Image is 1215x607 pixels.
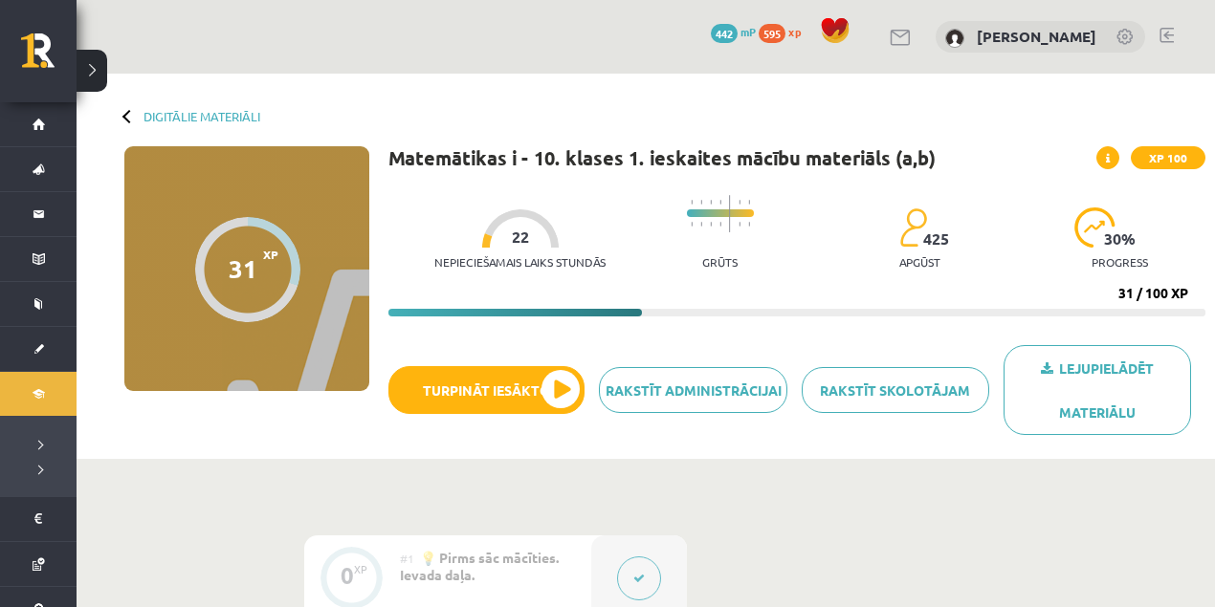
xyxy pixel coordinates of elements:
[21,33,77,81] a: Rīgas 1. Tālmācības vidusskola
[739,222,740,227] img: icon-short-line-57e1e144782c952c97e751825c79c345078a6d821885a25fce030b3d8c18986b.svg
[711,24,756,39] a: 442 mP
[759,24,810,39] a: 595 xp
[599,367,786,413] a: Rakstīt administrācijai
[354,564,367,574] div: XP
[729,195,731,232] img: icon-long-line-d9ea69661e0d244f92f715978eff75569469978d946b2353a9bb055b3ed8787d.svg
[388,366,585,414] button: Turpināt iesākto
[1131,146,1205,169] span: XP 100
[700,200,702,205] img: icon-short-line-57e1e144782c952c97e751825c79c345078a6d821885a25fce030b3d8c18986b.svg
[1104,230,1137,248] span: 30 %
[388,146,936,169] h1: Matemātikas i - 10. klases 1. ieskaites mācību materiāls (a,b)
[748,200,750,205] img: icon-short-line-57e1e144782c952c97e751825c79c345078a6d821885a25fce030b3d8c18986b.svg
[400,549,559,583] span: 💡 Pirms sāc mācīties. Ievada daļa.
[748,222,750,227] img: icon-short-line-57e1e144782c952c97e751825c79c345078a6d821885a25fce030b3d8c18986b.svg
[710,200,712,205] img: icon-short-line-57e1e144782c952c97e751825c79c345078a6d821885a25fce030b3d8c18986b.svg
[229,254,257,283] div: 31
[802,367,989,413] a: Rakstīt skolotājam
[977,27,1096,46] a: [PERSON_NAME]
[1074,207,1116,248] img: icon-progress-161ccf0a02000e728c5f80fcf4c31c7af3da0e1684b2b1d7c360e028c24a22f1.svg
[899,207,927,248] img: students-c634bb4e5e11cddfef0936a35e636f08e4e9abd3cc4e673bd6f9a4125e45ecb1.svg
[341,567,354,584] div: 0
[691,200,693,205] img: icon-short-line-57e1e144782c952c97e751825c79c345078a6d821885a25fce030b3d8c18986b.svg
[899,255,940,269] p: apgūst
[400,551,414,566] span: #1
[702,255,738,269] p: Grūts
[434,255,606,269] p: Nepieciešamais laiks stundās
[739,200,740,205] img: icon-short-line-57e1e144782c952c97e751825c79c345078a6d821885a25fce030b3d8c18986b.svg
[700,222,702,227] img: icon-short-line-57e1e144782c952c97e751825c79c345078a6d821885a25fce030b3d8c18986b.svg
[740,24,756,39] span: mP
[711,24,738,43] span: 442
[945,29,964,48] img: Jana Baranova
[719,222,721,227] img: icon-short-line-57e1e144782c952c97e751825c79c345078a6d821885a25fce030b3d8c18986b.svg
[691,222,693,227] img: icon-short-line-57e1e144782c952c97e751825c79c345078a6d821885a25fce030b3d8c18986b.svg
[759,24,785,43] span: 595
[710,222,712,227] img: icon-short-line-57e1e144782c952c97e751825c79c345078a6d821885a25fce030b3d8c18986b.svg
[1092,255,1148,269] p: progress
[788,24,801,39] span: xp
[923,230,949,248] span: 425
[719,200,721,205] img: icon-short-line-57e1e144782c952c97e751825c79c345078a6d821885a25fce030b3d8c18986b.svg
[1004,345,1191,435] a: Lejupielādēt materiālu
[144,109,260,123] a: Digitālie materiāli
[512,228,529,246] span: 22
[263,248,278,261] span: XP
